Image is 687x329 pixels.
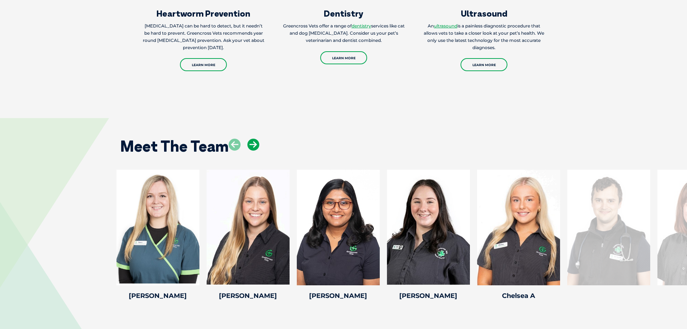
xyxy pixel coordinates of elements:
[116,293,199,299] h4: [PERSON_NAME]
[320,51,367,64] a: Learn More
[434,23,457,29] a: ultrasound
[387,293,470,299] h4: [PERSON_NAME]
[207,293,290,299] h4: [PERSON_NAME]
[282,9,406,18] h3: Dentistry
[142,22,265,51] p: [MEDICAL_DATA] can be hard to detect, but it needn’t be hard to prevent. Greencross Vets recommen...
[282,22,406,44] p: Greencross Vets offer a range of services like cat and dog [MEDICAL_DATA]. Consider us your pet’s...
[422,9,546,18] h3: Ultrasound
[422,22,546,51] p: An is a painless diagnostic procedure that allows vets to take a closer look at your pet’s health...
[297,293,380,299] h4: [PERSON_NAME]
[461,58,507,71] a: Learn More
[120,139,229,154] h2: Meet The Team
[352,23,371,29] a: dentistry
[142,9,265,18] h3: Heartworm Prevention
[180,58,227,71] a: Learn More
[477,293,560,299] h4: Chelsea A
